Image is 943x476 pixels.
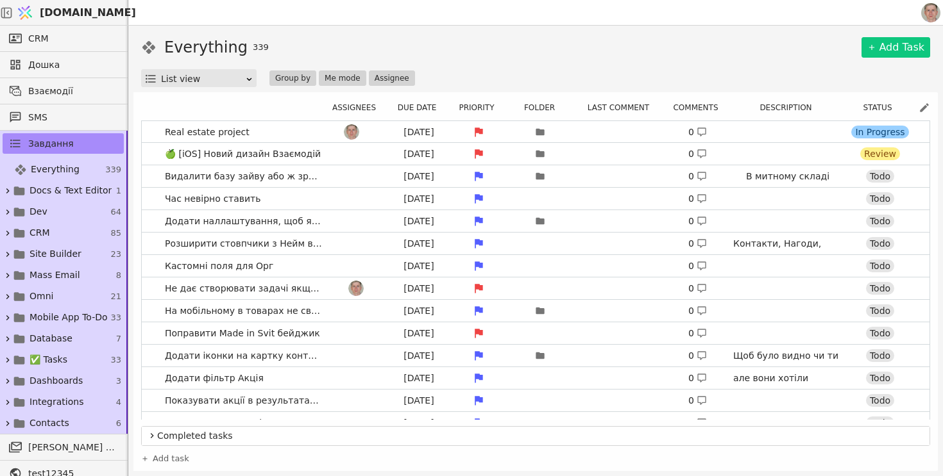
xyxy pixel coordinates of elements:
[116,417,121,430] span: 6
[142,233,930,254] a: Розширити стовпчики з Нейм в таблицях[DATE]0 Контакти, Нагоди, ТаскиTodo
[866,372,894,384] div: Todo
[669,100,729,115] button: Comments
[3,133,124,154] a: Завдання
[369,70,415,86] button: Assignee
[30,184,112,197] span: Docs & Text Editor
[31,163,80,176] span: Everything
[746,170,829,183] p: В митному складі
[110,354,121,366] span: 33
[116,396,121,409] span: 4
[669,100,730,115] div: Comments
[160,347,327,365] span: Додати іконки на картку контакту
[160,279,327,298] span: Не дає створювати задачі якщо людина не адмін
[30,290,53,303] span: Omni
[116,375,121,388] span: 3
[455,100,505,115] button: Priority
[866,416,894,429] div: Todo
[688,416,707,430] div: 0
[160,123,255,142] span: Real estate project
[30,247,81,261] span: Site Builder
[160,324,325,343] span: Поправити Made in Svit бейджик
[164,36,248,59] h1: Everything
[161,70,245,88] div: List view
[142,210,930,232] a: Додати наллаштування, щоб якщо не вибрано причини втрати, не можна закрити Нагоду[DATE]0 Todo
[141,452,189,465] a: Add task
[3,81,124,101] a: Взаємодії
[30,353,67,366] span: ✅ Tasks
[455,100,506,115] div: Priority
[253,41,269,54] span: 339
[142,188,930,209] a: Час невірно ставить[DATE]0 Todo
[160,257,278,275] span: Кастомні поля для Орг
[688,147,707,161] div: 0
[116,269,121,282] span: 8
[160,190,266,208] span: Час невірно ставить
[142,390,930,411] a: Показувати акції в результатах пошуку[DATE]0 Todo
[688,170,707,183] div: 0
[348,281,364,296] img: Ро
[319,70,366,86] button: Me mode
[30,416,69,430] span: Contacts
[688,215,707,228] div: 0
[859,100,903,115] button: Status
[3,28,124,49] a: CRM
[733,372,842,398] p: але вони хотіли кнопку Акція.
[390,372,448,385] div: [DATE]
[866,282,894,295] div: Todo
[30,332,72,345] span: Database
[3,107,124,127] a: SMS
[390,282,448,295] div: [DATE]
[110,290,121,303] span: 21
[581,100,664,115] div: Last comment
[688,349,707,363] div: 0
[142,143,930,165] a: 🍏 [iOS] Новий дизайн Взаємодій[DATE]0 Review
[520,100,566,115] button: Folder
[921,3,940,22] img: 1560949290925-CROPPED-IMG_0201-2-.jpg
[269,70,316,86] button: Group by
[511,100,575,115] div: Folder
[40,5,136,21] span: [DOMAIN_NAME]
[394,100,448,115] button: Due date
[160,391,327,410] span: Показувати акції в результатах пошуку
[688,126,707,139] div: 0
[28,111,117,124] span: SMS
[860,147,900,160] div: Review
[390,349,448,363] div: [DATE]
[390,327,448,340] div: [DATE]
[110,311,121,324] span: 33
[392,100,450,115] div: Due date
[116,332,121,345] span: 7
[28,441,117,454] span: [PERSON_NAME] розсилки
[28,58,117,72] span: Дошка
[30,374,83,388] span: Dashboards
[390,259,448,273] div: [DATE]
[584,100,661,115] button: Last comment
[866,327,894,340] div: Todo
[688,192,707,206] div: 0
[733,237,842,264] p: Контакти, Нагоди, Таски
[157,429,924,443] span: Completed tasks
[160,167,327,186] span: Видалити базу зайву або ж зробити видалення (через смітник можна пізніше)
[390,304,448,318] div: [DATE]
[866,170,894,183] div: Todo
[756,100,823,115] button: Description
[733,349,842,390] p: Щоб було видно чи ти в [GEOGRAPHIC_DATA] чи в особі
[328,100,387,115] button: Assignees
[142,412,930,434] a: Глянути до контактів 149 проєкту[DATE]0 Todo
[390,416,448,430] div: [DATE]
[30,395,83,409] span: Integrations
[142,255,930,277] a: Кастомні поля для Орг[DATE]0 Todo
[390,237,448,250] div: [DATE]
[390,170,448,183] div: [DATE]
[110,227,121,240] span: 85
[142,345,930,366] a: Додати іконки на картку контакту[DATE]0 Щоб було видно чи ти в [GEOGRAPHIC_DATA] чи в особіTodo
[866,259,894,272] div: Todo
[110,206,121,218] span: 64
[160,414,327,432] span: Глянути до контактів 149 проєкту
[28,32,49,45] span: CRM
[688,327,707,340] div: 0
[160,212,327,231] span: Додати наллаштування, щоб якщо не вибрано причини втрати, не можна закрити Нагоду
[116,185,121,197] span: 1
[3,437,124,457] a: [PERSON_NAME] розсилки
[160,369,269,388] span: Додати фільтр Акція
